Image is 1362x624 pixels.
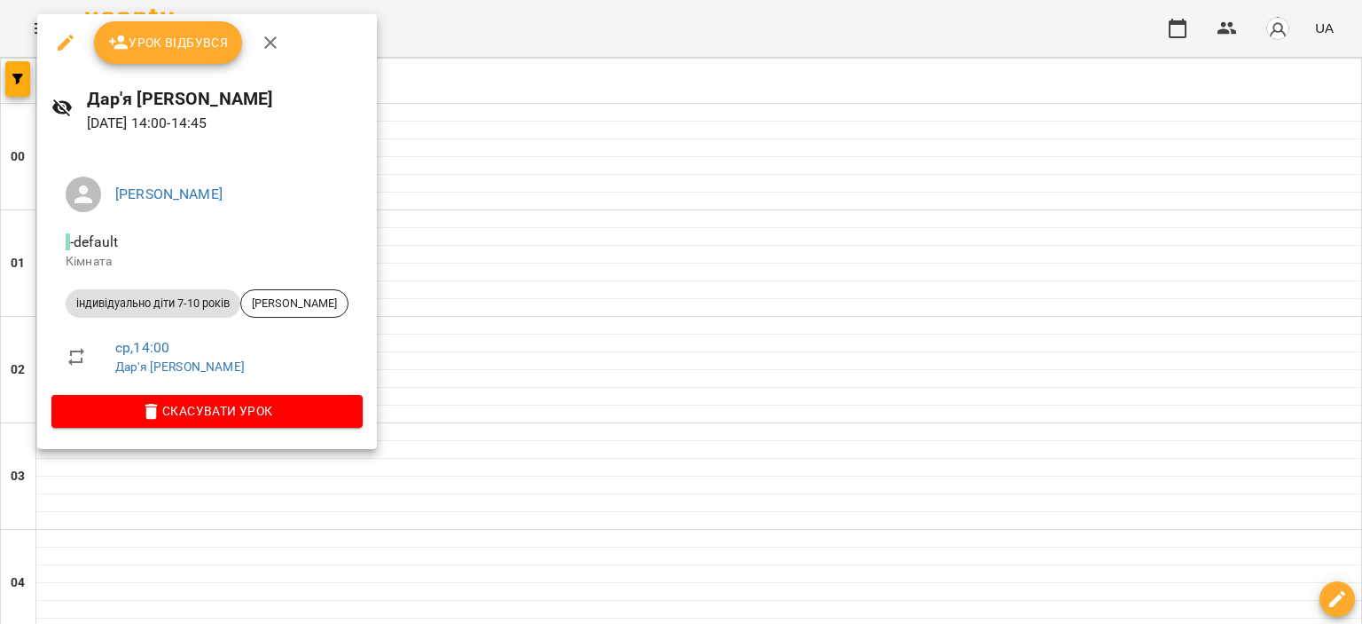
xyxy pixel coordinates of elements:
button: Скасувати Урок [51,395,363,427]
p: [DATE] 14:00 - 14:45 [87,113,363,134]
span: індивідуально діти 7-10 років [66,296,240,312]
span: - default [66,233,121,250]
p: Кімната [66,253,348,271]
span: [PERSON_NAME] [241,296,348,312]
div: [PERSON_NAME] [240,289,348,318]
a: [PERSON_NAME] [115,186,223,202]
a: Дар'я [PERSON_NAME] [115,359,245,374]
span: Скасувати Урок [66,400,348,422]
h6: Дар'я [PERSON_NAME] [87,85,363,113]
span: Урок відбувся [108,32,229,53]
a: ср , 14:00 [115,339,169,356]
button: Урок відбувся [94,21,243,64]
